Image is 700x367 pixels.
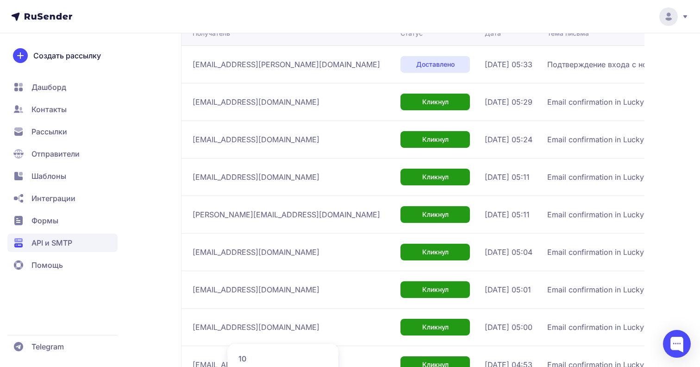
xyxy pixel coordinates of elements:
span: [DATE] 05:11 [485,171,530,183]
span: Рассылки [31,126,67,137]
span: Email confirmation in Luckywatch [547,284,665,295]
div: Тема письма [547,29,589,38]
span: [DATE] 05:11 [485,209,530,220]
span: [EMAIL_ADDRESS][DOMAIN_NAME] [193,322,319,333]
span: Интеграции [31,193,75,204]
span: [DATE] 05:00 [485,322,532,333]
span: Кликнул [422,210,449,219]
span: Email confirmation in Luckywatch [547,96,665,108]
span: Доставлено [416,60,455,69]
span: [EMAIL_ADDRESS][PERSON_NAME][DOMAIN_NAME] [193,59,380,70]
span: Кликнул [422,97,449,107]
span: [DATE] 05:01 [485,284,531,295]
span: Контакты [31,104,67,115]
span: [DATE] 05:04 [485,247,532,258]
span: [EMAIL_ADDRESS][DOMAIN_NAME] [193,96,319,108]
span: API и SMTP [31,237,72,248]
span: Дашборд [31,82,66,93]
div: Получатель [193,29,230,38]
div: Дата [485,29,501,38]
span: Шаблоны [31,171,66,182]
span: Формы [31,215,58,226]
span: [DATE] 05:33 [485,59,532,70]
span: Email confirmation in Luckywatch [547,134,665,145]
span: Кликнул [422,285,449,294]
span: [PERSON_NAME][EMAIL_ADDRESS][DOMAIN_NAME] [193,209,380,220]
span: Кликнул [422,247,449,257]
span: [DATE] 05:24 [485,134,532,145]
span: Создать рассылку [33,50,101,61]
span: Email confirmation in Luckywatch [547,209,665,220]
span: Кликнул [422,135,449,144]
span: [EMAIL_ADDRESS][DOMAIN_NAME] [193,171,319,183]
span: Email confirmation in Luckywatch [547,247,665,258]
span: [DATE] 05:29 [485,96,532,108]
div: Статус [400,29,423,38]
span: Email confirmation in Luckywatch [547,322,665,333]
span: Email confirmation in Luckywatch [547,171,665,183]
span: [EMAIL_ADDRESS][DOMAIN_NAME] [193,134,319,145]
span: [EMAIL_ADDRESS][DOMAIN_NAME] [193,284,319,295]
span: Telegram [31,341,64,352]
span: Отправители [31,148,80,159]
span: [EMAIL_ADDRESS][DOMAIN_NAME] [193,247,319,258]
span: Кликнул [422,323,449,332]
a: Telegram [7,337,118,356]
span: Кликнул [422,172,449,182]
span: Помощь [31,259,63,271]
